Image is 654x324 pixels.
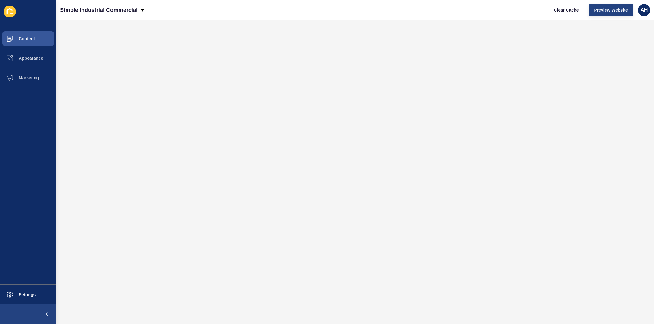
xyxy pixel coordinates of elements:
span: AH [641,7,648,13]
span: Clear Cache [554,7,579,13]
button: Clear Cache [549,4,584,16]
p: Simple Industrial Commercial [60,2,138,18]
span: Preview Website [594,7,628,13]
button: Preview Website [589,4,633,16]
